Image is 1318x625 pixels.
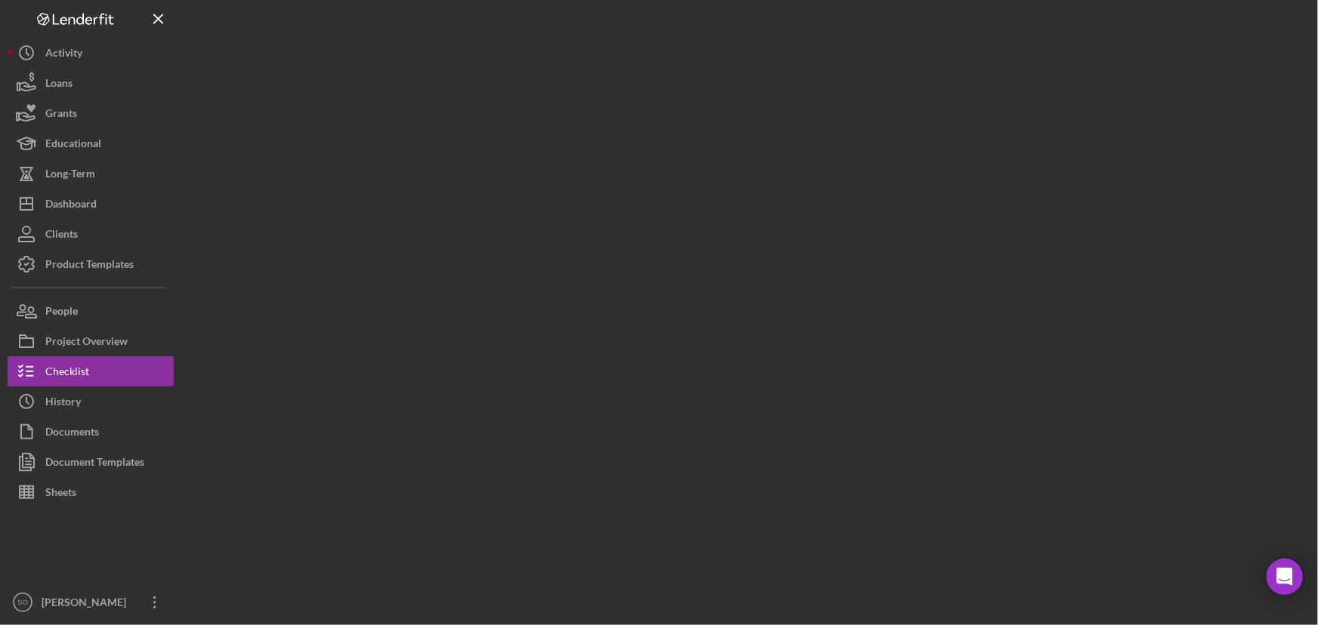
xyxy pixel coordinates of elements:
[8,296,174,326] button: People
[8,219,174,249] button: Clients
[8,447,174,477] button: Document Templates
[8,38,174,68] button: Activity
[8,326,174,356] button: Project Overview
[45,386,81,420] div: History
[45,38,82,72] div: Activity
[8,477,174,507] button: Sheets
[45,128,101,162] div: Educational
[8,417,174,447] button: Documents
[8,189,174,219] button: Dashboard
[17,599,28,607] text: SO
[45,68,73,102] div: Loans
[45,219,78,253] div: Clients
[1267,559,1303,595] div: Open Intercom Messenger
[45,249,134,283] div: Product Templates
[45,417,99,451] div: Documents
[45,296,78,330] div: People
[45,98,77,132] div: Grants
[45,159,95,192] div: Long-Term
[8,128,174,159] button: Educational
[8,587,174,617] button: SO[PERSON_NAME]
[45,189,97,223] div: Dashboard
[8,386,174,417] button: History
[45,477,76,511] div: Sheets
[45,447,144,481] div: Document Templates
[45,326,128,360] div: Project Overview
[8,68,174,98] button: Loans
[8,159,174,189] button: Long-Term
[8,356,174,386] button: Checklist
[45,356,89,390] div: Checklist
[38,587,136,621] div: [PERSON_NAME]
[8,98,174,128] button: Grants
[8,249,174,279] button: Product Templates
